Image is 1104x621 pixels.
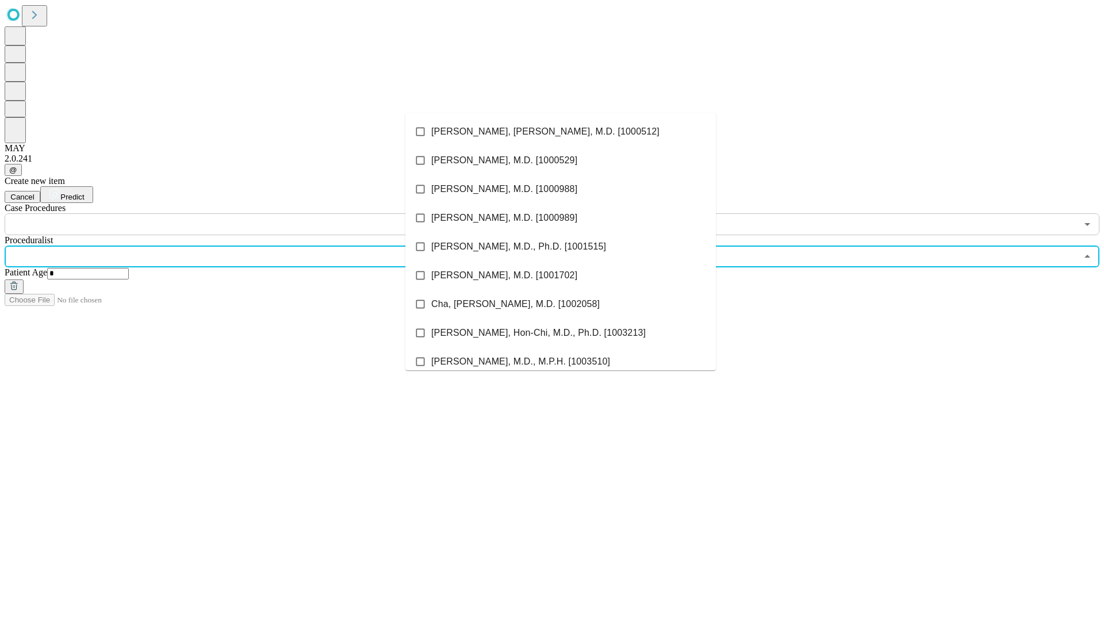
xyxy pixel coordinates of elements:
[60,193,84,201] span: Predict
[5,176,65,186] span: Create new item
[5,267,47,277] span: Patient Age
[5,164,22,176] button: @
[431,154,577,167] span: [PERSON_NAME], M.D. [1000529]
[431,182,577,196] span: [PERSON_NAME], M.D. [1000988]
[5,235,53,245] span: Proceduralist
[5,203,66,213] span: Scheduled Procedure
[431,326,646,340] span: [PERSON_NAME], Hon-Chi, M.D., Ph.D. [1003213]
[431,125,660,139] span: [PERSON_NAME], [PERSON_NAME], M.D. [1000512]
[5,143,1099,154] div: MAY
[431,269,577,282] span: [PERSON_NAME], M.D. [1001702]
[431,240,606,254] span: [PERSON_NAME], M.D., Ph.D. [1001515]
[431,211,577,225] span: [PERSON_NAME], M.D. [1000989]
[5,154,1099,164] div: 2.0.241
[5,191,40,203] button: Cancel
[10,193,34,201] span: Cancel
[1079,248,1095,264] button: Close
[9,166,17,174] span: @
[431,355,610,369] span: [PERSON_NAME], M.D., M.P.H. [1003510]
[1079,216,1095,232] button: Open
[40,186,93,203] button: Predict
[431,297,600,311] span: Cha, [PERSON_NAME], M.D. [1002058]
